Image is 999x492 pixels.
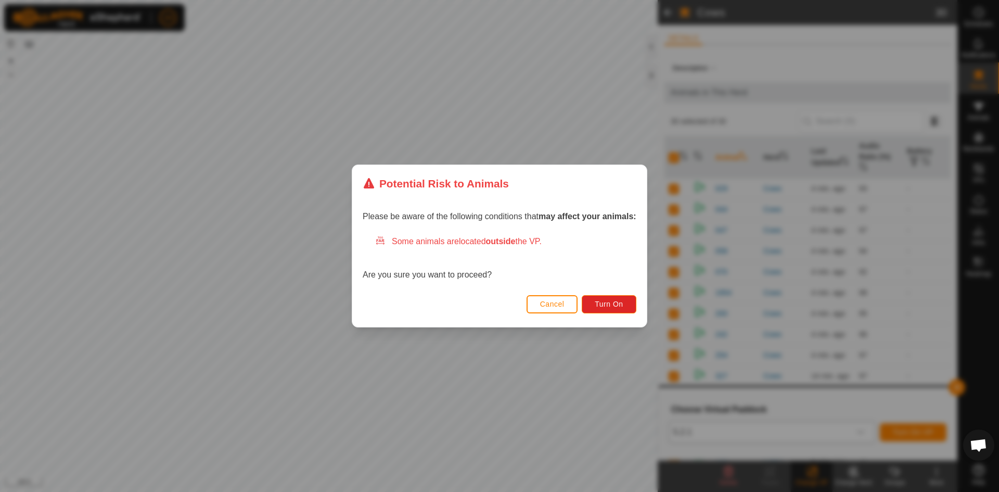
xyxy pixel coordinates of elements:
[486,237,516,246] strong: outside
[539,212,636,221] strong: may affect your animals:
[459,237,542,246] span: located the VP.
[363,175,509,192] div: Potential Risk to Animals
[595,300,623,308] span: Turn On
[963,430,994,461] a: Open chat
[375,235,636,248] div: Some animals are
[363,235,636,281] div: Are you sure you want to proceed?
[363,212,636,221] span: Please be aware of the following conditions that
[540,300,565,308] span: Cancel
[582,295,636,313] button: Turn On
[527,295,578,313] button: Cancel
